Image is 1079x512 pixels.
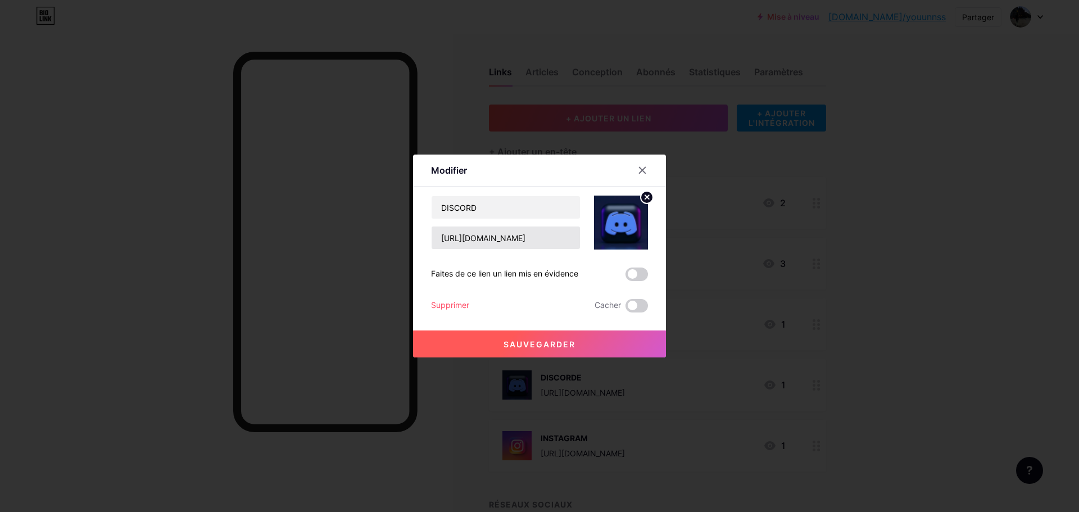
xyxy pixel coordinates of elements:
font: Modifier [431,165,467,176]
img: lien_vignette [594,196,648,250]
font: Faites de ce lien un lien mis en évidence [431,269,578,278]
button: Sauvegarder [413,330,666,357]
font: Sauvegarder [504,339,575,349]
font: Supprimer [431,300,469,310]
input: Titre [432,196,580,219]
input: URL [432,226,580,249]
font: Cacher [595,300,621,310]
